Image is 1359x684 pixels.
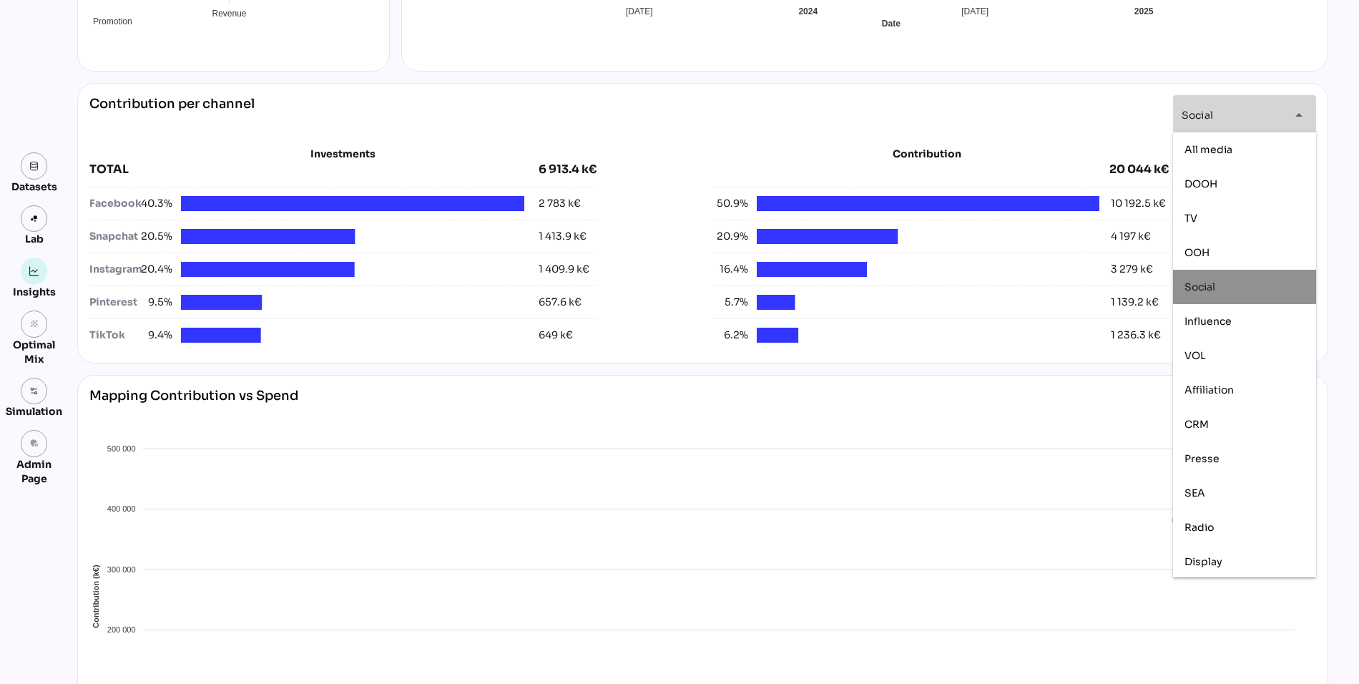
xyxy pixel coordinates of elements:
[1109,161,1169,178] div: 20 044 k€
[539,196,581,211] div: 2 783 k€
[714,295,748,310] span: 5.7%
[89,328,138,343] div: TikTok
[92,565,100,628] text: Contribution (k€)
[212,9,246,19] tspan: Revenue
[29,161,39,171] img: data.svg
[89,262,138,277] div: Instagram
[1184,418,1209,431] span: CRM
[138,196,172,211] span: 40.3%
[1184,555,1222,568] span: Display
[138,328,172,343] span: 9.4%
[1184,521,1214,534] span: Radio
[539,161,597,178] div: 6 913.4 k€
[714,328,748,343] span: 6.2%
[89,387,298,427] div: Mapping Contribution vs Spend
[138,295,172,310] span: 9.5%
[89,147,597,161] div: Investments
[29,319,39,329] i: grain
[799,6,818,16] tspan: 2024
[750,147,1105,161] div: Contribution
[29,386,39,396] img: settings.svg
[1184,315,1232,328] span: Influence
[1111,196,1166,211] div: 10 192.5 k€
[1184,280,1215,293] span: Social
[138,262,172,277] span: 20.4%
[1184,452,1220,465] span: Presse
[1184,349,1206,362] span: VOL
[1134,6,1154,16] tspan: 2025
[29,214,39,224] img: lab.svg
[1184,177,1217,190] span: DOOH
[626,6,653,16] tspan: [DATE]
[962,6,989,16] tspan: [DATE]
[1111,229,1151,244] div: 4 197 k€
[107,565,136,574] tspan: 300 000
[882,19,901,29] text: Date
[6,404,62,419] div: Simulation
[539,229,587,244] div: 1 413.9 k€
[19,232,50,246] div: Lab
[6,457,62,486] div: Admin Page
[107,444,136,453] tspan: 500 000
[1290,107,1308,124] i: arrow_drop_down
[1184,487,1205,499] span: SEA
[1182,109,1213,122] span: Social
[714,262,748,277] span: 16.4%
[1184,383,1234,396] span: Affiliation
[1184,212,1197,225] span: TV
[1184,143,1232,156] span: All media
[1111,262,1153,277] div: 3 279 k€
[1111,295,1159,310] div: 1 139.2 k€
[13,285,56,299] div: Insights
[1184,246,1210,259] span: OOH
[89,95,255,135] div: Contribution per channel
[107,504,136,513] tspan: 400 000
[82,16,132,26] span: Promotion
[1111,328,1161,343] div: 1 236.3 k€
[6,338,62,366] div: Optimal Mix
[89,229,138,244] div: Snapchat
[107,625,136,634] tspan: 200 000
[138,229,172,244] span: 20.5%
[539,328,573,343] div: 649 k€
[539,262,589,277] div: 1 409.9 k€
[714,229,748,244] span: 20.9%
[89,196,138,211] div: Facebook
[539,295,582,310] div: 657.6 k€
[89,295,138,310] div: Pinterest
[29,266,39,276] img: graph.svg
[714,196,748,211] span: 50.9%
[89,161,539,178] div: TOTAL
[29,439,39,449] i: admin_panel_settings
[11,180,57,194] div: Datasets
